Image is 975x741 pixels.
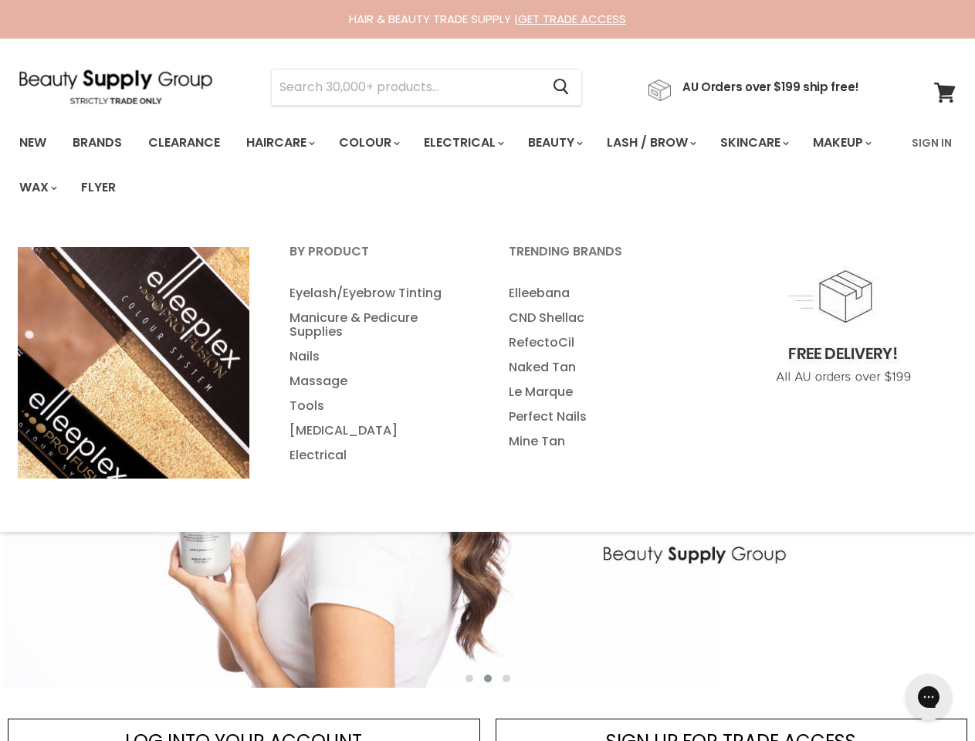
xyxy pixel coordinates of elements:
[489,355,706,380] a: Naked Tan
[412,127,513,159] a: Electrical
[595,127,706,159] a: Lash / Brow
[489,380,706,404] a: Le Marque
[518,11,626,27] a: GET TRADE ACCESS
[516,127,592,159] a: Beauty
[137,127,232,159] a: Clearance
[270,281,486,468] ul: Main menu
[270,281,486,306] a: Eyelash/Eyebrow Tinting
[270,394,486,418] a: Tools
[327,127,409,159] a: Colour
[8,171,66,204] a: Wax
[489,281,706,454] ul: Main menu
[270,418,486,443] a: [MEDICAL_DATA]
[489,404,706,429] a: Perfect Nails
[69,171,127,204] a: Flyer
[8,120,902,210] ul: Main menu
[270,369,486,394] a: Massage
[489,429,706,454] a: Mine Tan
[270,239,486,278] a: By Product
[271,69,582,106] form: Product
[489,281,706,306] a: Elleebana
[61,127,134,159] a: Brands
[270,344,486,369] a: Nails
[898,668,960,726] iframe: Gorgias live chat messenger
[8,127,58,159] a: New
[709,127,798,159] a: Skincare
[902,127,961,159] a: Sign In
[489,330,706,355] a: RefectoCil
[489,239,706,278] a: Trending Brands
[801,127,881,159] a: Makeup
[489,306,706,330] a: CND Shellac
[235,127,324,159] a: Haircare
[272,69,540,105] input: Search
[270,306,486,344] a: Manicure & Pedicure Supplies
[270,443,486,468] a: Electrical
[540,69,581,105] button: Search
